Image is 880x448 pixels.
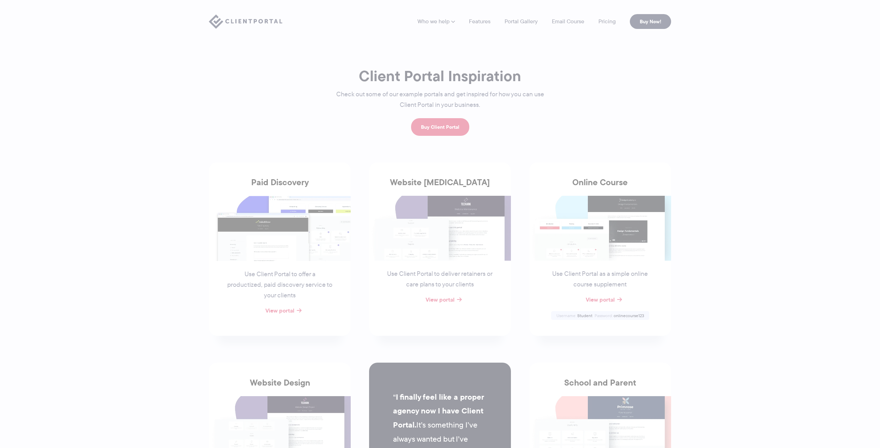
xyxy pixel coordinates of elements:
[209,378,351,396] h3: Website Design
[598,19,616,24] a: Pricing
[614,313,644,319] span: onlinecourse123
[226,269,333,301] p: Use Client Portal to offer a productized, paid discovery service to your clients
[386,269,494,290] p: Use Client Portal to deliver retainers or care plans to your clients
[417,19,455,24] a: Who we help
[322,89,558,110] p: Check out some of our example portals and get inspired for how you can use Client Portal in your ...
[411,118,469,136] a: Buy Client Portal
[469,19,490,24] a: Features
[577,313,592,319] span: Student
[529,378,671,396] h3: School and Parent
[556,313,576,319] span: Username
[595,313,613,319] span: Password
[552,19,584,24] a: Email Course
[547,269,654,290] p: Use Client Portal as a simple online course supplement
[209,177,351,196] h3: Paid Discovery
[393,391,484,431] strong: I finally feel like a proper agency now I have Client Portal.
[265,306,294,315] a: View portal
[426,295,454,304] a: View portal
[630,14,671,29] a: Buy Now!
[586,295,615,304] a: View portal
[529,177,671,196] h3: Online Course
[505,19,538,24] a: Portal Gallery
[369,177,511,196] h3: Website [MEDICAL_DATA]
[322,67,558,85] h1: Client Portal Inspiration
